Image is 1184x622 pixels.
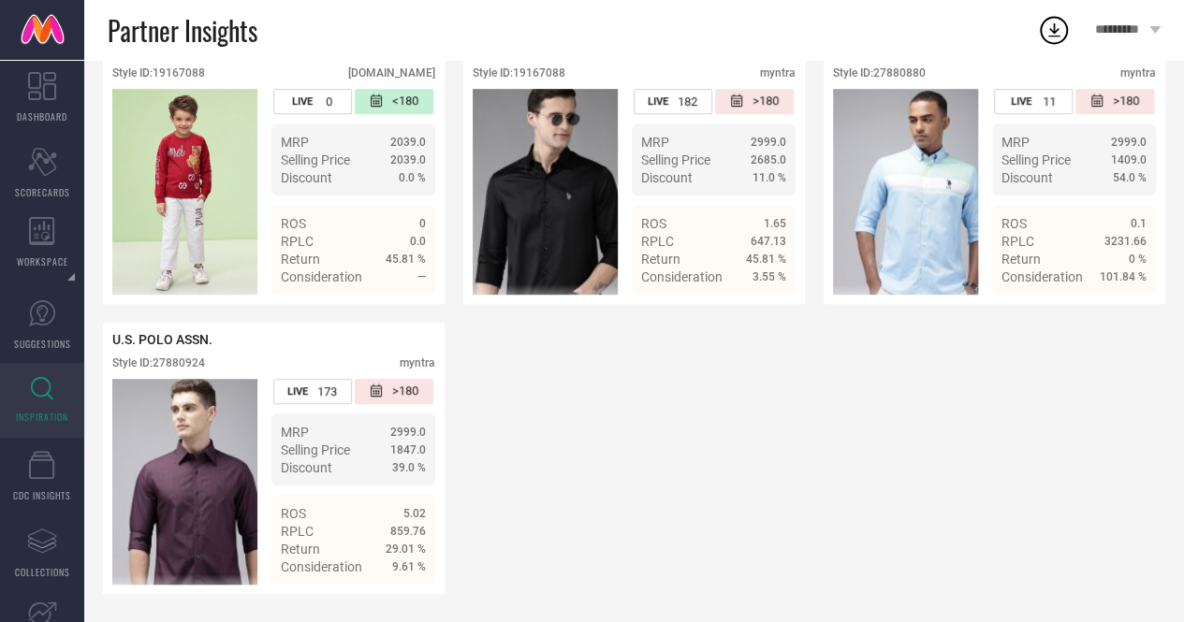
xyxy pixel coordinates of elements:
span: Selling Price [1001,152,1071,167]
div: Click to view image [112,379,257,585]
span: 0.0 % [399,171,426,184]
span: >180 [1113,94,1139,109]
span: Return [281,252,320,267]
div: myntra [400,356,435,369]
span: RPLC [641,234,674,249]
span: >180 [753,94,779,109]
div: myntra [1120,66,1156,80]
span: WORKSPACE [17,254,68,268]
div: Open download list [1037,13,1071,47]
span: 101.84 % [1100,270,1147,283]
span: 9.61 % [392,560,426,573]
span: 1.65 [764,217,786,230]
img: Style preview image [112,89,257,295]
a: Details [365,593,426,608]
span: LIVE [648,95,668,108]
span: 3231.66 [1104,235,1147,248]
div: Number of days since the style was first listed on the platform [355,379,433,404]
span: 647.13 [751,235,786,248]
span: — [417,270,426,283]
div: Number of days the style has been live on the platform [273,89,352,114]
span: Selling Price [281,442,350,457]
span: RPLC [1001,234,1034,249]
span: 45.81 % [386,253,426,266]
span: 29.01 % [386,542,426,556]
span: SUGGESTIONS [14,337,71,351]
div: Style ID: 27880924 [112,356,205,369]
div: Style ID: 27880880 [833,66,926,80]
span: Discount [281,170,332,185]
span: Selling Price [281,152,350,167]
span: U.S. POLO ASSN. [112,332,212,347]
span: Details [1104,303,1147,318]
span: Consideration [641,269,723,284]
span: 0 [326,94,332,108]
img: Style preview image [473,89,618,295]
div: myntra [760,66,796,80]
span: CDC INSIGHTS [13,488,71,502]
span: LIVE [1011,95,1031,108]
span: 45.81 % [746,253,786,266]
span: Discount [1001,170,1053,185]
span: MRP [641,135,669,150]
img: Style preview image [833,89,978,295]
div: Style ID: 19167088 [112,66,205,80]
span: DASHBOARD [17,109,67,123]
span: LIVE [287,385,308,398]
span: 2039.0 [390,153,426,166]
span: Details [384,303,426,318]
a: Details [725,303,786,318]
span: 859.76 [390,525,426,538]
span: ROS [281,506,306,521]
span: 54.0 % [1113,171,1147,184]
span: MRP [281,425,309,440]
span: RPLC [281,524,314,539]
span: 2999.0 [751,136,786,149]
span: Details [744,303,786,318]
span: 11 [1043,94,1056,108]
div: [DOMAIN_NAME] [348,66,435,80]
span: 173 [317,384,337,398]
span: <180 [392,94,418,109]
span: 39.0 % [392,461,426,474]
span: Return [1001,252,1041,267]
span: LIVE [292,95,313,108]
span: ROS [281,216,306,231]
span: 2685.0 [751,153,786,166]
span: Discount [281,460,332,475]
div: Click to view image [473,89,618,295]
div: Number of days the style has been live on the platform [994,89,1073,114]
span: 3.55 % [753,270,786,283]
span: 1409.0 [1111,153,1147,166]
span: Discount [641,170,693,185]
span: Selling Price [641,152,710,167]
span: RPLC [281,234,314,249]
span: Consideration [1001,269,1083,284]
span: 0 % [1129,253,1147,266]
div: Click to view image [833,89,978,295]
div: Number of days the style has been live on the platform [634,89,712,114]
span: 2039.0 [390,136,426,149]
span: 2999.0 [1111,136,1147,149]
div: Number of days since the style was first listed on the platform [715,89,794,114]
span: COLLECTIONS [15,565,70,579]
span: MRP [1001,135,1030,150]
a: Details [365,303,426,318]
span: 0.1 [1131,217,1147,230]
span: 182 [678,94,697,108]
div: Number of days the style has been live on the platform [273,379,352,404]
span: SCORECARDS [15,185,70,199]
span: ROS [1001,216,1027,231]
span: MRP [281,135,309,150]
span: 11.0 % [753,171,786,184]
span: Partner Insights [108,11,257,50]
img: Style preview image [112,379,257,585]
span: INSPIRATION [16,410,68,424]
div: Number of days since the style was first listed on the platform [1075,89,1154,114]
a: Details [1086,303,1147,318]
div: Click to view image [112,89,257,295]
span: Consideration [281,269,362,284]
span: 5.02 [403,507,426,520]
span: 2999.0 [390,426,426,439]
div: Number of days since the style was first listed on the platform [355,89,433,114]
